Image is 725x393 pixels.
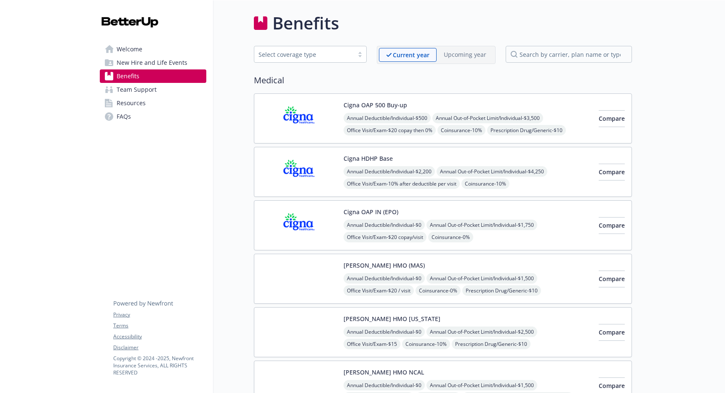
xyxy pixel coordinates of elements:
span: Annual Out-of-Pocket Limit/Individual - $1,750 [426,220,537,230]
img: Kaiser Permanente of Hawaii carrier logo [261,314,337,350]
a: Team Support [100,83,206,96]
span: Annual Deductible/Individual - $0 [344,380,425,390]
span: Coinsurance - 0% [416,285,461,296]
span: Resources [117,96,146,110]
img: CIGNA carrier logo [261,101,337,136]
button: Compare [599,271,625,287]
span: Team Support [117,83,157,96]
span: Compare [599,114,625,122]
button: [PERSON_NAME] HMO NCAL [344,368,424,377]
span: Compare [599,221,625,229]
span: Annual Deductible/Individual - $500 [344,113,431,123]
h2: Medical [254,74,632,87]
span: Benefits [117,69,139,83]
span: Coinsurance - 10% [461,178,509,189]
button: Compare [599,324,625,341]
span: Annual Deductible/Individual - $0 [344,220,425,230]
span: FAQs [117,110,131,123]
span: Annual Out-of-Pocket Limit/Individual - $3,500 [432,113,543,123]
span: Annual Deductible/Individual - $0 [344,273,425,284]
img: CIGNA carrier logo [261,207,337,243]
span: Prescription Drug/Generic - $10 [487,125,566,135]
img: Kaiser Permanente Insurance Company carrier logo [261,261,337,297]
a: Terms [113,322,206,329]
span: New Hire and Life Events [117,56,187,69]
span: Annual Out-of-Pocket Limit/Individual - $1,500 [426,273,537,284]
p: Current year [393,50,429,59]
span: Coinsurance - 0% [428,232,473,242]
img: CIGNA carrier logo [261,154,337,190]
a: New Hire and Life Events [100,56,206,69]
span: Welcome [117,42,142,56]
div: Select coverage type [259,50,349,59]
button: Cigna HDHP Base [344,154,393,163]
a: FAQs [100,110,206,123]
span: Office Visit/Exam - $20 / visit [344,285,414,296]
span: Annual Deductible/Individual - $0 [344,327,425,337]
a: Privacy [113,311,206,319]
p: Upcoming year [444,50,486,59]
span: Office Visit/Exam - $15 [344,339,400,349]
a: Accessibility [113,333,206,340]
span: Annual Out-of-Pocket Limit/Individual - $1,500 [426,380,537,390]
span: Coinsurance - 10% [402,339,450,349]
input: search by carrier, plan name or type [506,46,632,63]
button: Compare [599,164,625,181]
span: Prescription Drug/Generic - $10 [462,285,541,296]
span: Annual Out-of-Pocket Limit/Individual - $4,250 [437,166,547,177]
a: Resources [100,96,206,110]
p: Copyright © 2024 - 2025 , Newfront Insurance Services, ALL RIGHTS RESERVED [113,355,206,376]
span: Office Visit/Exam - $20 copay/visit [344,232,426,242]
a: Welcome [100,42,206,56]
button: [PERSON_NAME] HMO [US_STATE] [344,314,440,323]
span: Office Visit/Exam - $20 copay then 0% [344,125,436,135]
span: Office Visit/Exam - 10% after deductible per visit [344,178,460,189]
span: Compare [599,168,625,176]
span: Annual Deductible/Individual - $2,200 [344,166,435,177]
a: Disclaimer [113,344,206,351]
button: Cigna OAP 500 Buy-up [344,101,407,109]
span: Compare [599,382,625,390]
span: Prescription Drug/Generic - $10 [452,339,530,349]
h1: Benefits [272,11,339,36]
span: Coinsurance - 10% [437,125,485,135]
span: Annual Out-of-Pocket Limit/Individual - $2,500 [426,327,537,337]
button: Cigna OAP IN (EPO) [344,207,398,216]
span: Compare [599,275,625,283]
span: Upcoming year [437,48,493,62]
button: Compare [599,110,625,127]
span: Compare [599,328,625,336]
button: Compare [599,217,625,234]
button: [PERSON_NAME] HMO (MAS) [344,261,425,270]
a: Benefits [100,69,206,83]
